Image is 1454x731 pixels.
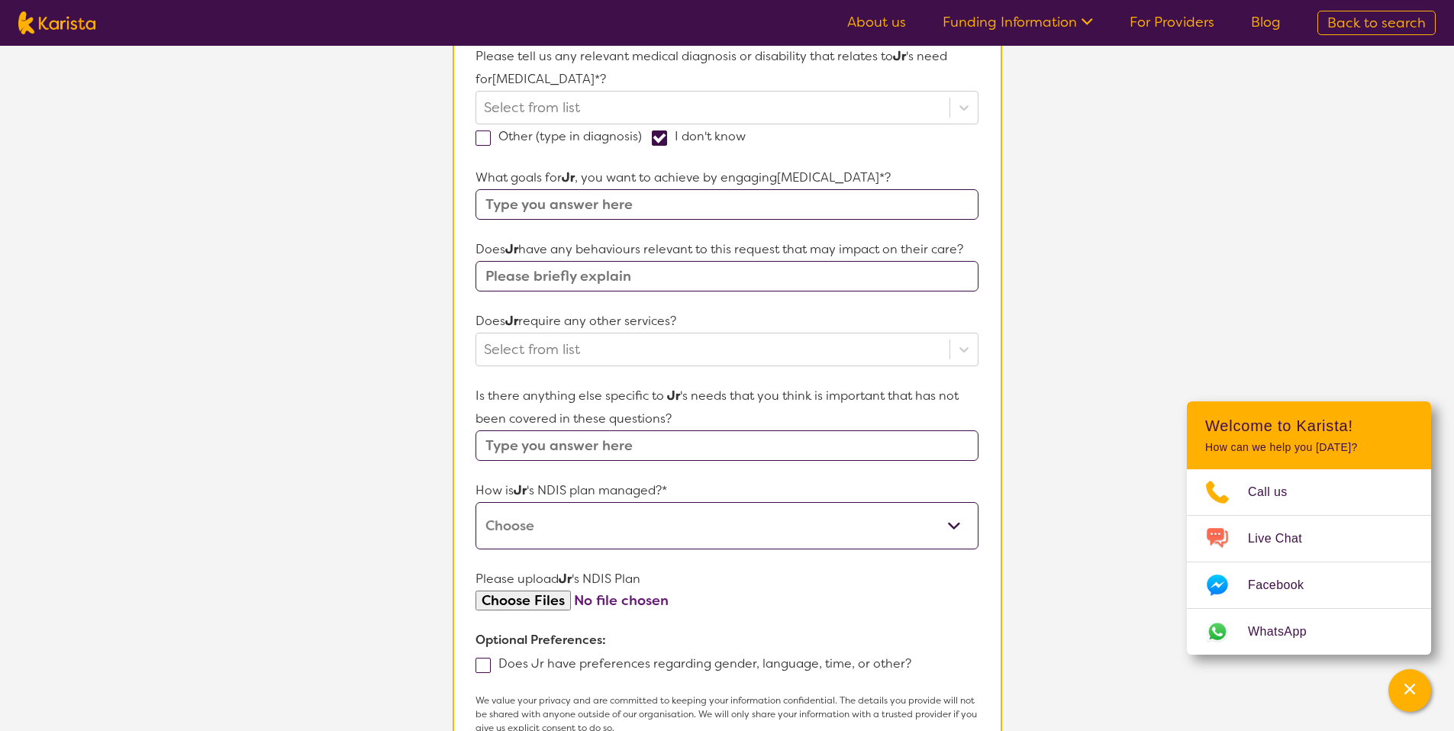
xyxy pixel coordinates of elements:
[559,571,572,587] strong: Jr
[476,310,978,333] p: Does require any other services?
[514,482,527,498] strong: Jr
[1388,669,1431,712] button: Channel Menu
[1205,417,1413,435] h2: Welcome to Karista!
[1251,13,1281,31] a: Blog
[1187,609,1431,655] a: Web link opens in a new tab.
[476,632,606,648] b: Optional Preferences:
[1248,620,1325,643] span: WhatsApp
[476,128,652,144] label: Other (type in diagnosis)
[476,189,978,220] input: Type you answer here
[847,13,906,31] a: About us
[476,45,978,91] p: Please tell us any relevant medical diagnosis or disability that relates to 's need for [MEDICAL_...
[476,655,921,671] label: Does Jr have preferences regarding gender, language, time, or other?
[505,241,518,257] strong: Jr
[1130,13,1214,31] a: For Providers
[1248,527,1320,550] span: Live Chat
[1327,14,1426,32] span: Back to search
[476,261,978,291] input: Please briefly explain
[562,169,575,185] strong: Jr
[476,568,978,591] p: Please upload 's NDIS Plan
[18,11,95,34] img: Karista logo
[667,388,680,404] strong: Jr
[476,479,978,502] p: How is 's NDIS plan managed?*
[893,48,906,64] strong: Jr
[1187,401,1431,655] div: Channel Menu
[476,238,978,261] p: Does have any behaviours relevant to this request that may impact on their care?
[943,13,1093,31] a: Funding Information
[1205,441,1413,454] p: How can we help you [DATE]?
[1248,574,1322,597] span: Facebook
[476,385,978,430] p: Is there anything else specific to 's needs that you think is important that has not been covered...
[505,313,518,329] strong: Jr
[1317,11,1436,35] a: Back to search
[476,430,978,461] input: Type you answer here
[1187,469,1431,655] ul: Choose channel
[652,128,756,144] label: I don't know
[1248,481,1306,504] span: Call us
[476,166,978,189] p: What goals for , you want to achieve by engaging [MEDICAL_DATA] *?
